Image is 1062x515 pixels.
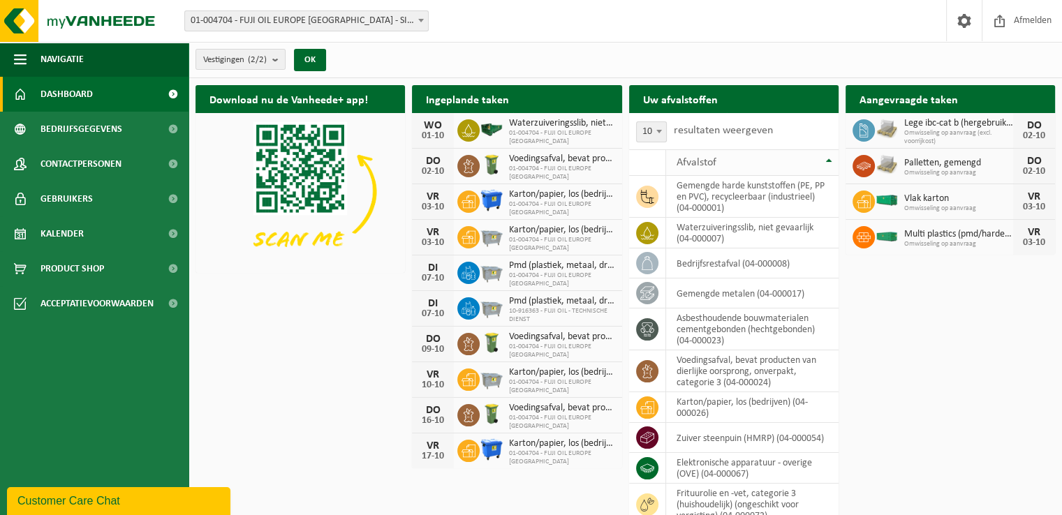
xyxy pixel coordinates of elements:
[1020,238,1048,248] div: 03-10
[419,120,447,131] div: WO
[904,169,1013,177] span: Omwisseling op aanvraag
[419,345,447,354] div: 09-10
[666,308,839,350] td: asbesthoudende bouwmaterialen cementgebonden (hechtgebonden) (04-000023)
[509,414,614,431] span: 01-004704 - FUJI OIL EUROPE [GEOGRAPHIC_DATA]
[904,193,1013,204] span: Vlak karton
[419,238,447,248] div: 03-10
[196,49,286,70] button: Vestigingen(2/2)
[875,230,899,242] img: HK-XC-30-GN-00
[480,117,503,141] img: HK-XS-16-GN-00
[480,188,503,212] img: WB-1100-HPE-BE-04
[509,438,614,449] span: Karton/papier, los (bedrijven)
[40,77,93,112] span: Dashboard
[904,129,1013,146] span: Omwisseling op aanvraag (excl. voorrijkost)
[509,449,614,466] span: 01-004704 - FUJI OIL EUROPE [GEOGRAPHIC_DATA]
[419,131,447,141] div: 01-10
[185,11,428,31] span: 01-004704 - FUJI OIL EUROPE NV - SINT-KRUIS-WINKEL
[1020,156,1048,167] div: DO
[7,484,233,515] iframe: chat widget
[419,309,447,319] div: 07-10
[666,350,839,392] td: voedingsafval, bevat producten van dierlijke oorsprong, onverpakt, categorie 3 (04-000024)
[637,122,666,142] span: 10
[419,156,447,167] div: DO
[412,85,523,112] h2: Ingeplande taken
[509,129,614,146] span: 01-004704 - FUJI OIL EUROPE [GEOGRAPHIC_DATA]
[40,112,122,147] span: Bedrijfsgegevens
[40,251,104,286] span: Product Shop
[1020,191,1048,202] div: VR
[40,147,121,181] span: Contactpersonen
[509,367,614,378] span: Karton/papier, los (bedrijven)
[419,202,447,212] div: 03-10
[509,307,614,324] span: 10-916363 - FUJI OIL - TECHNISCHE DIENST
[666,218,839,248] td: waterzuiveringsslib, niet gevaarlijk (04-000007)
[480,260,503,283] img: WB-2500-GAL-GY-04
[509,189,614,200] span: Karton/papier, los (bedrijven)
[480,153,503,177] img: WB-0140-HPE-GN-50
[666,423,839,453] td: zuiver steenpuin (HMRP) (04-000054)
[184,10,429,31] span: 01-004704 - FUJI OIL EUROPE NV - SINT-KRUIS-WINKEL
[248,55,267,64] count: (2/2)
[1020,120,1048,131] div: DO
[509,154,614,165] span: Voedingsafval, bevat producten van dierlijke oorsprong, onverpakt, categorie 3
[509,403,614,414] span: Voedingsafval, bevat producten van dierlijke oorsprong, onverpakt, categorie 3
[1020,167,1048,177] div: 02-10
[904,158,1013,169] span: Palletten, gemengd
[666,176,839,218] td: gemengde harde kunststoffen (PE, PP en PVC), recycleerbaar (industrieel) (04-000001)
[875,194,899,207] img: HK-XR-30-GN-00
[636,121,667,142] span: 10
[419,167,447,177] div: 02-10
[509,331,614,343] span: Voedingsafval, bevat producten van dierlijke oorsprong, onverpakt, categorie 3
[629,85,732,112] h2: Uw afvalstoffen
[419,451,447,461] div: 17-10
[509,165,614,181] span: 01-004704 - FUJI OIL EUROPE [GEOGRAPHIC_DATA]
[677,157,716,168] span: Afvalstof
[1020,202,1048,212] div: 03-10
[196,113,405,270] img: Download de VHEPlus App
[419,380,447,390] div: 10-10
[904,240,1013,248] span: Omwisseling op aanvraag
[40,181,93,216] span: Gebruikers
[875,117,899,141] img: LP-PA-00000-WDN-11
[509,200,614,217] span: 01-004704 - FUJI OIL EUROPE [GEOGRAPHIC_DATA]
[875,153,899,177] img: LP-PA-00000-WDN-11
[509,260,614,271] span: Pmd (plastiek, metaal, drankkartons) (bedrijven)
[666,248,839,278] td: bedrijfsrestafval (04-000008)
[904,118,1013,129] span: Lege ibc-cat b (hergebruik na reiniging, 2e keuze)
[419,274,447,283] div: 07-10
[419,298,447,309] div: DI
[509,271,614,288] span: 01-004704 - FUJI OIL EUROPE [GEOGRAPHIC_DATA]
[509,378,614,395] span: 01-004704 - FUJI OIL EUROPE [GEOGRAPHIC_DATA]
[419,262,447,274] div: DI
[1020,227,1048,238] div: VR
[419,334,447,345] div: DO
[904,204,1013,213] span: Omwisseling op aanvraag
[509,236,614,253] span: 01-004704 - FUJI OIL EUROPE [GEOGRAPHIC_DATA]
[666,278,839,308] td: gemengde metalen (04-000017)
[419,369,447,380] div: VR
[509,225,614,236] span: Karton/papier, los (bedrijven)
[1020,131,1048,141] div: 02-10
[666,392,839,423] td: karton/papier, los (bedrijven) (04-000026)
[904,229,1013,240] span: Multi plastics (pmd/harde kunststoffen/spanbanden/eps/folie naturel/folie gemeng...
[419,191,447,202] div: VR
[294,49,326,71] button: OK
[509,118,614,129] span: Waterzuiveringsslib, niet gevaarlijk
[480,295,503,319] img: WB-2500-GAL-GY-04
[480,331,503,354] img: WB-0140-HPE-GN-50
[846,85,972,112] h2: Aangevraagde taken
[674,125,773,136] label: resultaten weergeven
[40,286,154,321] span: Acceptatievoorwaarden
[480,438,503,461] img: WB-1100-HPE-BE-04
[509,296,614,307] span: Pmd (plastiek, metaal, drankkartons) (bedrijven)
[203,50,267,70] span: Vestigingen
[419,440,447,451] div: VR
[480,366,503,390] img: WB-2500-GAL-GY-01
[419,405,447,416] div: DO
[509,343,614,359] span: 01-004704 - FUJI OIL EUROPE [GEOGRAPHIC_DATA]
[40,216,84,251] span: Kalender
[480,402,503,426] img: WB-0140-HPE-GN-50
[196,85,382,112] h2: Download nu de Vanheede+ app!
[419,227,447,238] div: VR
